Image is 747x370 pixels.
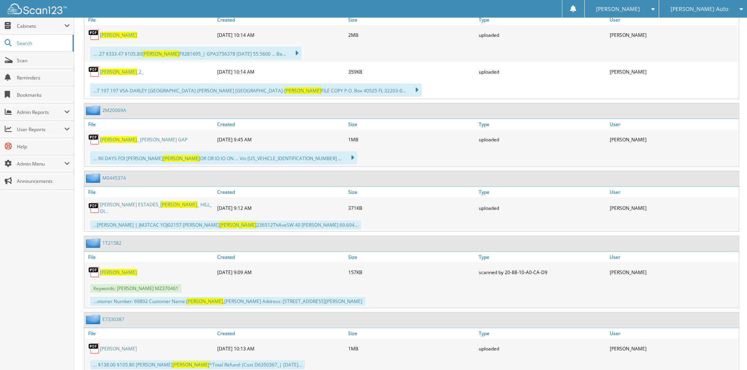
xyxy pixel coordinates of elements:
[86,314,102,324] img: folder2.png
[608,264,739,280] div: [PERSON_NAME]
[346,27,477,43] div: 2MB
[477,119,608,130] a: Type
[346,132,477,147] div: 1MB
[215,252,346,262] a: Created
[215,27,346,43] div: [DATE] 10:14 AM
[84,187,215,197] a: File
[346,264,477,280] div: 157KB
[215,341,346,356] div: [DATE] 10:13 AM
[186,298,223,305] span: [PERSON_NAME]
[90,297,365,306] div: ...stomer Number: 69802 Customer Name: ,[PERSON_NAME] Address: [STREET_ADDRESS][PERSON_NAME]
[88,29,100,41] img: PDF.png
[102,175,126,181] a: M0445374
[100,69,137,75] span: [PERSON_NAME]
[477,64,608,79] div: uploaded
[90,220,361,229] div: ...[PERSON_NAME] | JM3TCAC YOJ02157 [PERSON_NAME] 236512ThAveSW 40 [PERSON_NAME] 69.694...
[477,27,608,43] div: uploaded
[8,4,67,14] img: scan123-logo-white.svg
[608,199,739,217] div: [PERSON_NAME]
[220,222,256,228] span: [PERSON_NAME]
[100,136,187,143] a: [PERSON_NAME]_ [PERSON_NAME] GAP
[90,284,182,293] span: Keywords: [PERSON_NAME] MZ370461
[100,345,137,352] a: [PERSON_NAME]
[102,316,124,323] a: E7330387
[84,252,215,262] a: File
[346,119,477,130] a: Size
[102,107,126,114] a: 2M20069A
[100,32,137,38] a: [PERSON_NAME]
[346,199,477,217] div: 371KB
[100,201,213,215] a: [PERSON_NAME] ESTADES_[PERSON_NAME]_ HILL_ DI...
[88,66,100,78] img: PDF.png
[17,92,70,98] span: Bookmarks
[608,328,739,339] a: User
[346,64,477,79] div: 359KB
[284,87,321,94] span: [PERSON_NAME]
[215,14,346,25] a: Created
[671,7,728,11] span: [PERSON_NAME] Auto
[88,134,100,145] img: PDF.png
[215,264,346,280] div: [DATE] 9:09 AM
[608,119,739,130] a: User
[88,202,100,214] img: PDF.png
[596,7,640,11] span: [PERSON_NAME]
[477,14,608,25] a: Type
[86,173,102,183] img: folder2.png
[608,64,739,79] div: [PERSON_NAME]
[88,266,100,278] img: PDF.png
[17,126,64,133] span: User Reports
[608,341,739,356] div: [PERSON_NAME]
[477,264,608,280] div: scanned by 20-88-10-A0-CA-D9
[100,69,144,75] a: [PERSON_NAME]_2_
[17,23,64,29] span: Cabinets
[346,341,477,356] div: 1MB
[84,119,215,130] a: File
[90,83,422,97] div: ...7 197 197 VSA-DARLEY [GEOGRAPHIC_DATA]-[PERSON_NAME] [GEOGRAPHIC_DATA]- FILE COPY P.O. Box 405...
[90,151,357,164] div: ... 90 DAYS FOI [PERSON_NAME] OR OR IO IO ON ... Vin [US_VEHICLE_IDENTIFICATION_NUMBER] ...
[173,361,209,368] span: [PERSON_NAME]
[17,178,70,184] span: Announcements
[88,343,100,354] img: PDF.png
[477,328,608,339] a: Type
[608,252,739,262] a: User
[346,187,477,197] a: Size
[90,360,305,369] div: ... $138.00 $105.80 [PERSON_NAME] *Total Refund: (Cost D6350367_| [DATE]...
[215,199,346,217] div: [DATE] 9:12 AM
[608,132,739,147] div: [PERSON_NAME]
[215,187,346,197] a: Created
[477,252,608,262] a: Type
[160,201,197,208] span: [PERSON_NAME]
[163,155,200,162] span: [PERSON_NAME]
[215,119,346,130] a: Created
[708,332,747,370] iframe: Chat Widget
[17,74,70,81] span: Reminders
[477,132,608,147] div: uploaded
[100,136,137,143] span: [PERSON_NAME]
[477,199,608,217] div: uploaded
[608,27,739,43] div: [PERSON_NAME]
[215,132,346,147] div: [DATE] 9:45 AM
[142,51,179,57] span: [PERSON_NAME]
[17,161,64,167] span: Admin Menu
[215,328,346,339] a: Created
[17,109,64,116] span: Admin Reports
[17,143,70,150] span: Help
[608,14,739,25] a: User
[17,40,69,47] span: Search
[86,238,102,248] img: folder2.png
[17,57,70,64] span: Scan
[608,187,739,197] a: User
[100,269,137,276] a: [PERSON_NAME]
[346,328,477,339] a: Size
[215,64,346,79] div: [DATE] 10:14 AM
[84,14,215,25] a: File
[346,14,477,25] a: Size
[477,341,608,356] div: uploaded
[346,252,477,262] a: Size
[84,328,215,339] a: File
[86,105,102,115] img: folder2.png
[477,187,608,197] a: Type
